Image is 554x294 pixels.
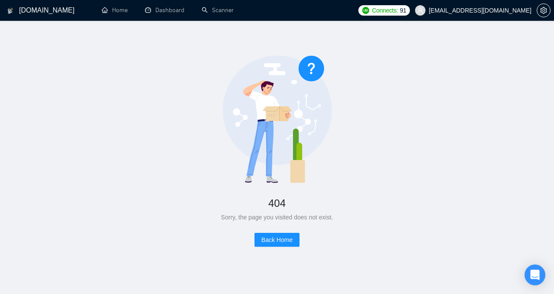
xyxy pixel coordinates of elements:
button: setting [537,3,551,17]
span: user [417,7,423,13]
span: 91 [400,6,406,15]
a: dashboardDashboard [145,7,184,14]
span: Connects: [372,6,398,15]
img: upwork-logo.png [362,7,369,14]
div: Sorry, the page you visited does not exist. [28,212,526,222]
span: Back Home [261,235,293,245]
a: setting [537,7,551,14]
div: 404 [28,194,526,212]
span: setting [537,7,550,14]
button: Back Home [254,233,300,247]
img: logo [7,4,13,18]
a: homeHome [102,7,128,14]
div: Open Intercom Messenger [525,265,545,285]
a: searchScanner [202,7,234,14]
